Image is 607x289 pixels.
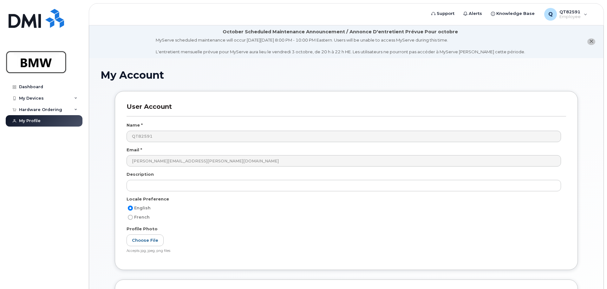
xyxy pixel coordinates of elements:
[128,215,133,220] input: French
[127,103,566,116] h3: User Account
[101,69,592,81] h1: My Account
[127,122,143,128] label: Name *
[134,215,150,220] span: French
[127,196,169,202] label: Locale Preference
[587,38,595,45] button: close notification
[579,261,602,284] iframe: Messenger Launcher
[223,29,458,35] div: October Scheduled Maintenance Announcement / Annonce D'entretient Prévue Pour octobre
[128,206,133,211] input: English
[156,37,525,55] div: MyServe scheduled maintenance will occur [DATE][DATE] 8:00 PM - 10:00 PM Eastern. Users will be u...
[127,171,154,177] label: Description
[134,206,151,210] span: English
[127,226,158,232] label: Profile Photo
[127,147,142,153] label: Email *
[127,249,561,253] div: Accepts jpg, jpeg, png files
[127,234,164,246] label: Choose File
